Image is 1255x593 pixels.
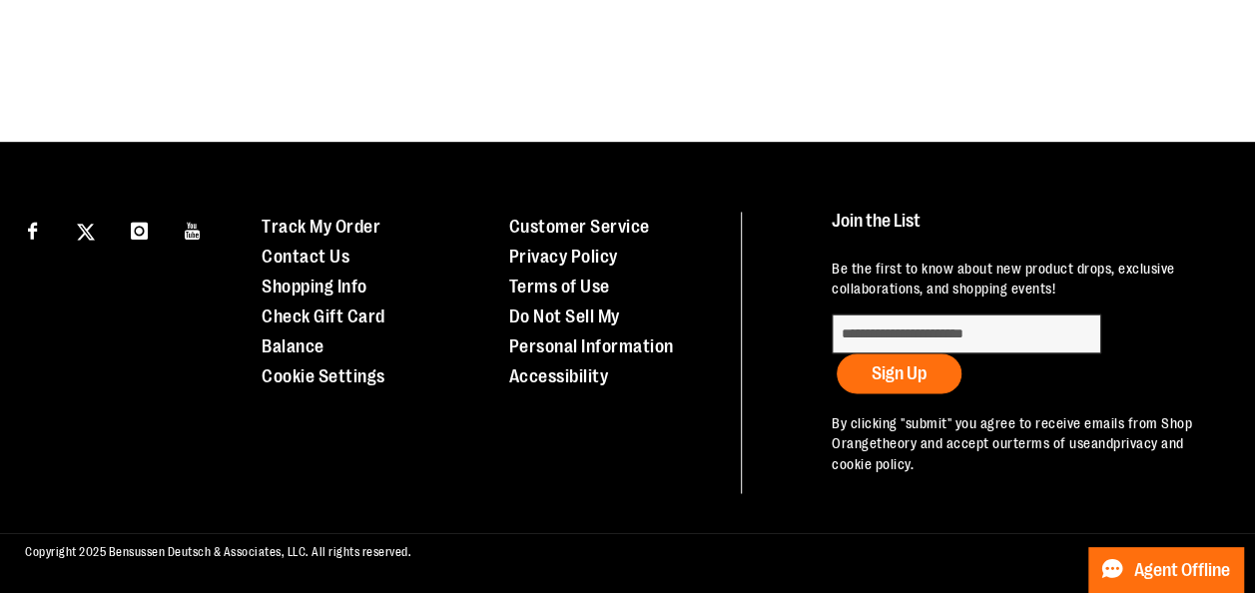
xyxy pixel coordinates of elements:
[1134,561,1230,580] span: Agent Offline
[77,223,95,241] img: Twitter
[176,212,211,247] a: Visit our Youtube page
[262,306,385,356] a: Check Gift Card Balance
[1013,435,1091,451] a: terms of use
[872,363,927,383] span: Sign Up
[69,212,104,247] a: Visit our X page
[122,212,157,247] a: Visit our Instagram page
[262,217,380,237] a: Track My Order
[262,247,349,267] a: Contact Us
[832,259,1220,298] p: Be the first to know about new product drops, exclusive collaborations, and shopping events!
[508,247,617,267] a: Privacy Policy
[832,212,1220,249] h4: Join the List
[25,544,411,558] span: Copyright 2025 Bensussen Deutsch & Associates, LLC. All rights reserved.
[832,313,1101,353] input: enter email
[1088,547,1243,593] button: Agent Offline
[262,277,367,296] a: Shopping Info
[262,366,385,386] a: Cookie Settings
[508,217,649,237] a: Customer Service
[508,366,608,386] a: Accessibility
[508,306,673,356] a: Do Not Sell My Personal Information
[837,353,961,393] button: Sign Up
[832,413,1220,473] p: By clicking "submit" you agree to receive emails from Shop Orangetheory and accept our and
[15,212,50,247] a: Visit our Facebook page
[508,277,609,296] a: Terms of Use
